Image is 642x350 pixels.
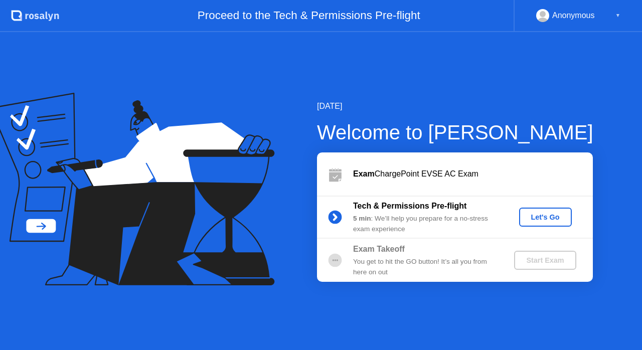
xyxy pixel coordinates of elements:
[519,208,572,227] button: Let's Go
[514,251,576,270] button: Start Exam
[317,100,593,112] div: [DATE]
[615,9,620,22] div: ▼
[353,214,498,234] div: : We’ll help you prepare for a no-stress exam experience
[353,245,405,253] b: Exam Takeoff
[353,168,593,180] div: ChargePoint EVSE AC Exam
[523,213,568,221] div: Let's Go
[353,257,498,277] div: You get to hit the GO button! It’s all you from here on out
[317,117,593,147] div: Welcome to [PERSON_NAME]
[353,215,371,222] b: 5 min
[353,202,466,210] b: Tech & Permissions Pre-flight
[552,9,595,22] div: Anonymous
[353,169,375,178] b: Exam
[518,256,572,264] div: Start Exam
